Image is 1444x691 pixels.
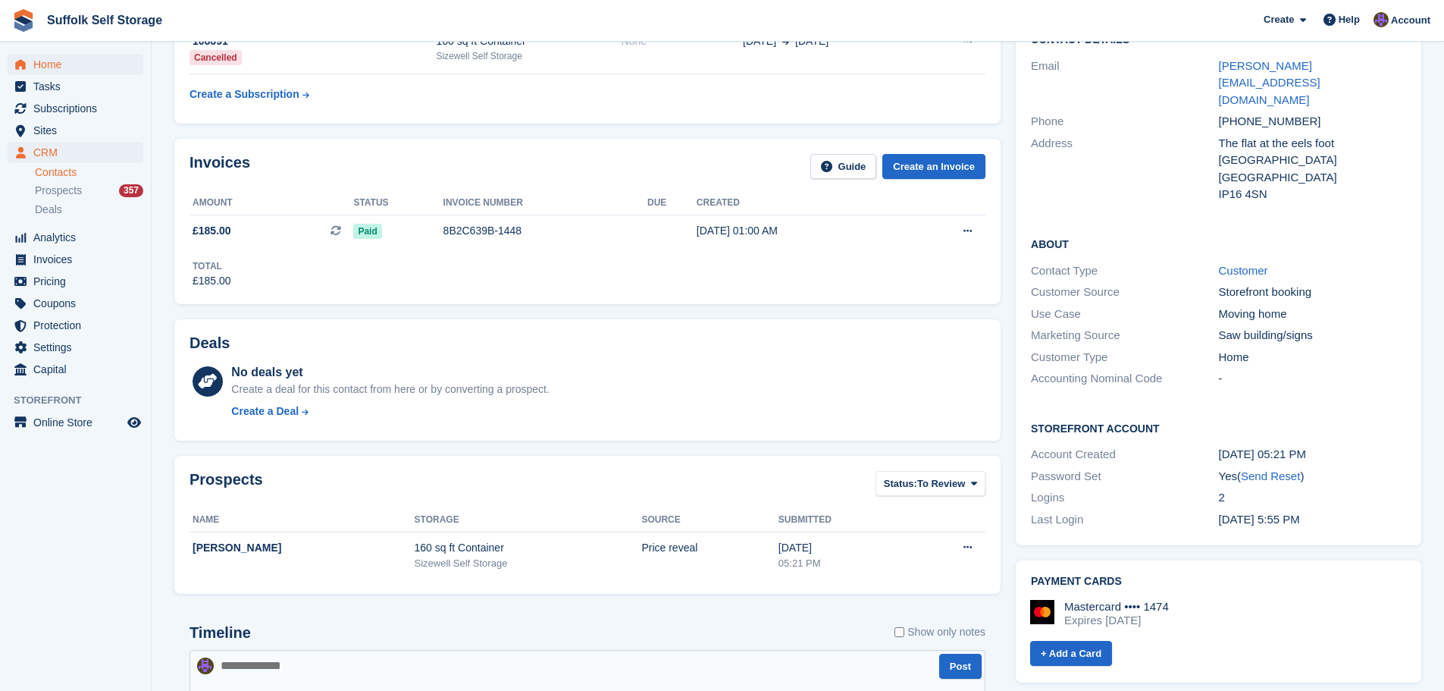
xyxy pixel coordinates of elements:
[33,271,124,292] span: Pricing
[231,404,299,419] div: Create a Deal
[1391,13,1430,28] span: Account
[8,412,143,433] a: menu
[8,227,143,248] a: menu
[231,404,549,419] a: Create a Deal
[415,508,642,532] th: Storage
[1237,470,1304,482] span: ( )
[33,54,124,75] span: Home
[190,154,250,179] h2: Invoices
[353,191,443,215] th: Status
[8,249,143,270] a: menu
[917,476,965,492] span: To Review
[894,624,904,640] input: Show only notes
[8,98,143,119] a: menu
[35,203,62,217] span: Deals
[1031,370,1218,388] div: Accounting Nominal Code
[190,508,415,532] th: Name
[1219,489,1406,507] div: 2
[1219,349,1406,366] div: Home
[231,363,549,382] div: No deals yet
[436,33,621,49] div: 160 sq ft Container
[353,224,381,239] span: Paid
[190,335,230,352] h2: Deals
[190,80,309,108] a: Create a Subscription
[8,120,143,141] a: menu
[1031,284,1218,301] div: Customer Source
[436,49,621,63] div: Sizewell Self Storage
[33,315,124,336] span: Protection
[894,624,985,640] label: Show only notes
[190,50,242,65] div: Cancelled
[1219,513,1300,526] time: 2025-09-05 16:55:39 UTC
[884,476,917,492] span: Status:
[1241,470,1300,482] a: Send Reset
[41,8,168,33] a: Suffolk Self Storage
[8,359,143,380] a: menu
[1031,349,1218,366] div: Customer Type
[443,191,647,215] th: Invoice number
[810,154,877,179] a: Guide
[1219,152,1406,169] div: [GEOGRAPHIC_DATA]
[1031,306,1218,323] div: Use Case
[1031,511,1218,529] div: Last Login
[190,33,436,49] div: 106691
[1219,169,1406,187] div: [GEOGRAPHIC_DATA]
[12,9,35,32] img: stora-icon-8386f47178a22dfd0bd8f6a31ec36ba5ce8667c1dd55bd0f319d3a0aa187defe.svg
[35,165,143,180] a: Contacts
[1031,468,1218,485] div: Password Set
[190,191,353,215] th: Amount
[415,556,642,571] div: Sizewell Self Storage
[875,471,985,496] button: Status: To Review
[939,654,982,679] button: Post
[8,293,143,314] a: menu
[14,393,151,408] span: Storefront
[1219,186,1406,203] div: IP16 4SN
[8,315,143,336] a: menu
[1264,12,1294,27] span: Create
[33,142,124,163] span: CRM
[1374,12,1389,27] img: Emma
[33,293,124,314] span: Coupons
[1031,113,1218,130] div: Phone
[193,223,231,239] span: £185.00
[1219,135,1406,152] div: The flat at the eels foot
[415,540,642,556] div: 160 sq ft Container
[1219,59,1320,106] a: [PERSON_NAME][EMAIL_ADDRESS][DOMAIN_NAME]
[778,540,908,556] div: [DATE]
[35,184,82,198] span: Prospects
[8,271,143,292] a: menu
[8,142,143,163] a: menu
[1219,113,1406,130] div: [PHONE_NUMBER]
[231,382,549,397] div: Create a deal for this contact from here or by converting a prospect.
[1031,236,1406,251] h2: About
[778,556,908,571] div: 05:21 PM
[622,33,743,49] div: None
[1031,420,1406,435] h2: Storefront Account
[1031,489,1218,507] div: Logins
[33,249,124,270] span: Invoices
[33,120,124,141] span: Sites
[1219,306,1406,323] div: Moving home
[641,508,778,532] th: Source
[1219,468,1406,485] div: Yes
[193,259,231,273] div: Total
[125,413,143,432] a: Preview store
[697,223,904,239] div: [DATE] 01:00 AM
[1031,327,1218,344] div: Marketing Source
[33,98,124,119] span: Subscriptions
[8,76,143,97] a: menu
[190,86,299,102] div: Create a Subscription
[1031,58,1218,109] div: Email
[193,273,231,289] div: £185.00
[641,540,778,556] div: Price reveal
[190,471,263,499] h2: Prospects
[1031,262,1218,280] div: Contact Type
[33,337,124,358] span: Settings
[1064,614,1169,627] div: Expires [DATE]
[35,183,143,199] a: Prospects 357
[1030,600,1054,624] img: Mastercard Logo
[193,540,415,556] div: [PERSON_NAME]
[1219,370,1406,388] div: -
[697,191,904,215] th: Created
[119,184,143,197] div: 357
